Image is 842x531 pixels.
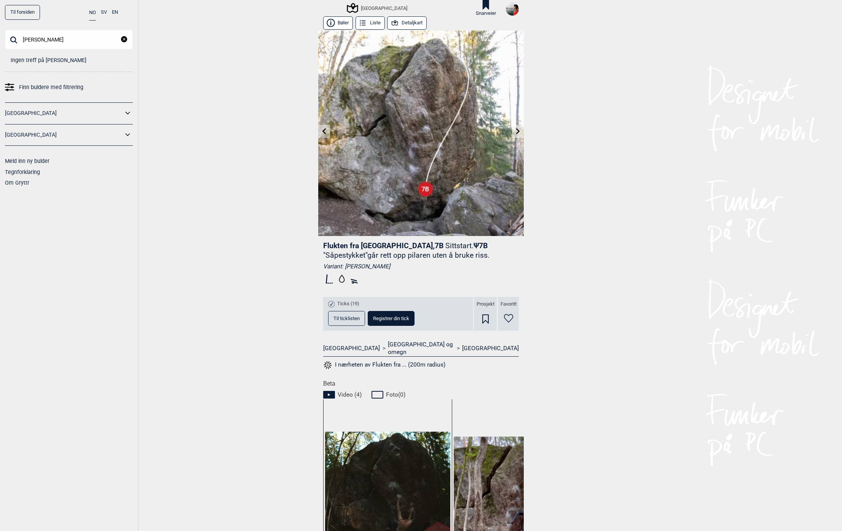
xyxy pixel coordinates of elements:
[19,82,83,93] span: Finn buldere med filtrering
[323,251,490,260] p: "Såpestykket"går rett opp pilaren uten å bruke riss.
[323,360,445,370] button: I nærheten av Flukten fra ... (200m radius)
[388,341,454,356] a: [GEOGRAPHIC_DATA] og omegn
[338,391,362,399] span: Video ( 4 )
[89,5,96,21] button: NO
[101,5,107,20] button: SV
[5,108,123,119] a: [GEOGRAPHIC_DATA]
[323,344,380,352] a: [GEOGRAPHIC_DATA]
[5,30,133,49] input: Søk på buldernavn, sted eller samling
[318,30,524,236] img: Flukten fra Alcatraz 200416
[348,3,407,13] div: [GEOGRAPHIC_DATA]
[506,3,519,16] img: 96237517 3053624591380607 2383231920386342912 n
[328,311,365,326] button: Til ticklisten
[373,316,409,321] span: Registrer din tick
[474,297,497,331] div: Prosjekt
[356,16,385,30] button: Liste
[337,301,359,307] span: Ticks (19)
[5,82,133,93] a: Finn buldere med filtrering
[333,316,360,321] span: Til ticklisten
[387,16,427,30] button: Detaljkart
[323,341,519,356] nav: > >
[5,5,40,20] a: Til forsiden
[5,180,29,186] a: Om Gryttr
[323,241,443,250] span: Flukten fra [GEOGRAPHIC_DATA] , 7B
[386,391,405,399] span: Foto ( 0 )
[323,16,353,30] button: Bøler
[5,158,49,164] a: Meld inn ny bulder
[501,301,517,308] span: Favoritt
[112,5,118,20] button: EN
[5,169,40,175] a: Tegnforklaring
[462,344,519,352] a: [GEOGRAPHIC_DATA]
[368,311,415,326] button: Registrer din tick
[323,241,490,260] span: Ψ 7B
[445,241,474,250] p: Sittstart.
[323,263,519,270] div: Variant: [PERSON_NAME]
[11,57,86,63] span: Ingen treff på [PERSON_NAME]
[5,129,123,140] a: [GEOGRAPHIC_DATA]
